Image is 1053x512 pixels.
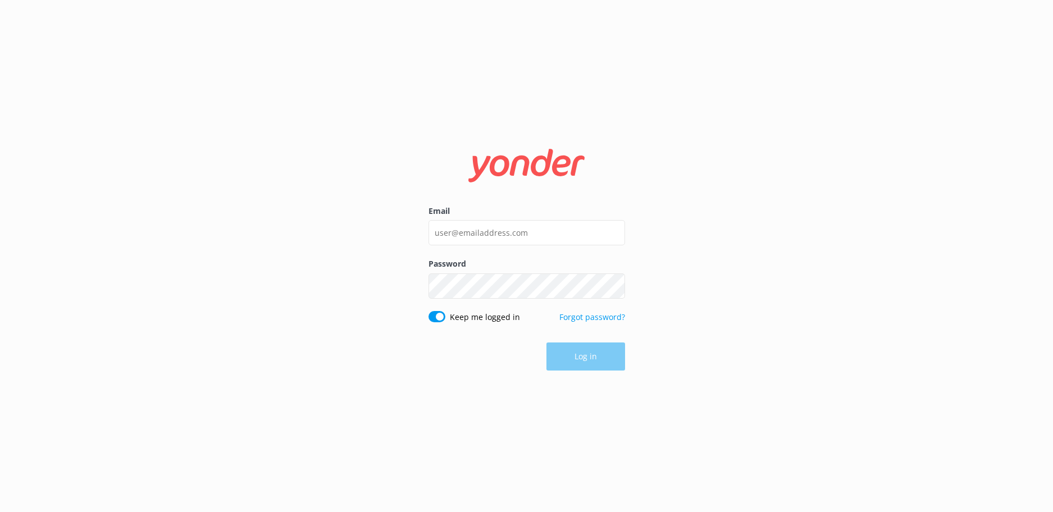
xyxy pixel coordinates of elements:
label: Email [429,205,625,217]
input: user@emailaddress.com [429,220,625,245]
label: Keep me logged in [450,311,520,323]
a: Forgot password? [559,312,625,322]
label: Password [429,258,625,270]
button: Show password [603,275,625,297]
